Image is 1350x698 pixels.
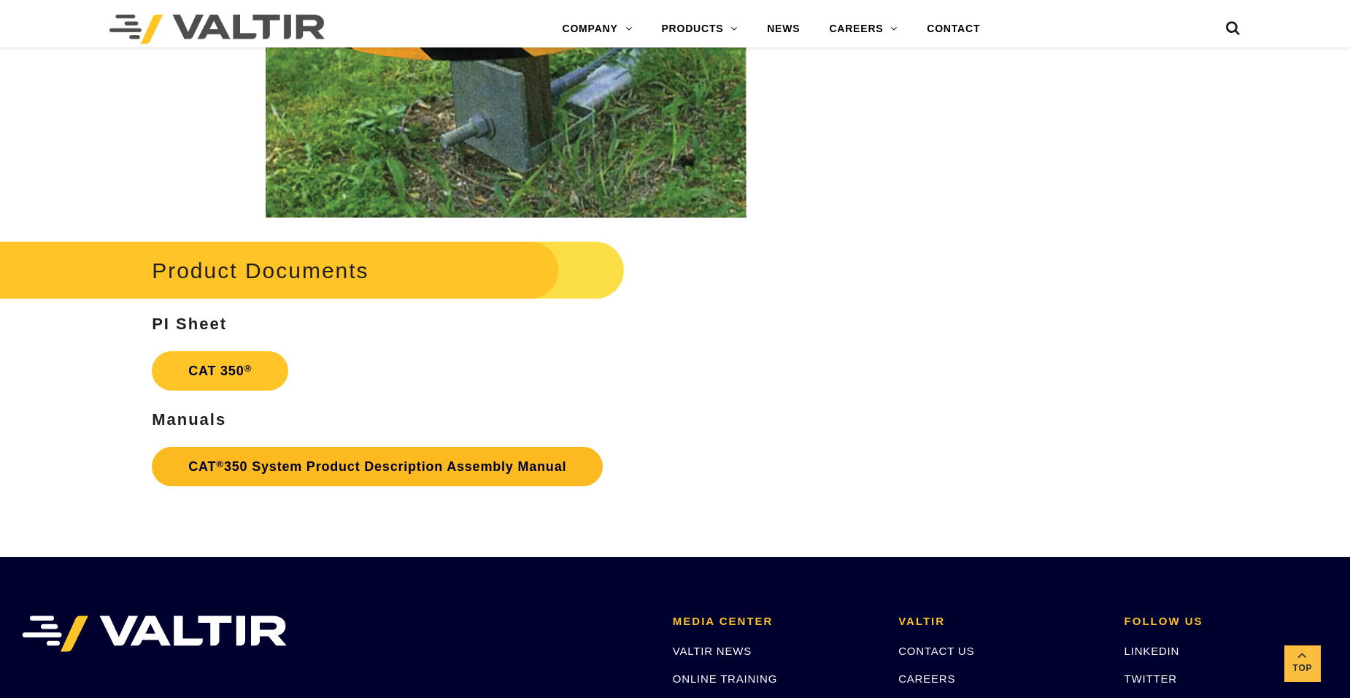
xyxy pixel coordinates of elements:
a: CAREERS [898,672,955,685]
sup: ® [216,459,224,469]
strong: PI Sheet [152,315,227,333]
a: CONTACT US [898,645,974,657]
a: CAT®350 System Product Description Assembly Manual [152,447,603,486]
a: CONTACT [912,15,995,44]
h2: MEDIA CENTER [673,615,876,628]
a: PRODUCTS [647,15,752,44]
img: VALTIR [22,615,287,652]
strong: Manuals [152,410,226,429]
sup: ® [244,363,252,374]
a: ONLINE TRAINING [673,672,777,685]
a: VALTIR NEWS [673,645,752,657]
a: TWITTER [1125,672,1177,685]
a: NEWS [752,15,814,44]
a: COMPANY [547,15,647,44]
a: LINKEDIN [1125,645,1180,657]
h2: VALTIR [898,615,1102,628]
span: Top [1284,660,1321,677]
img: Valtir [109,15,325,44]
a: CAREERS [814,15,912,44]
a: CAT 350® [152,351,288,391]
a: Top [1284,645,1321,682]
h2: FOLLOW US [1125,615,1328,628]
